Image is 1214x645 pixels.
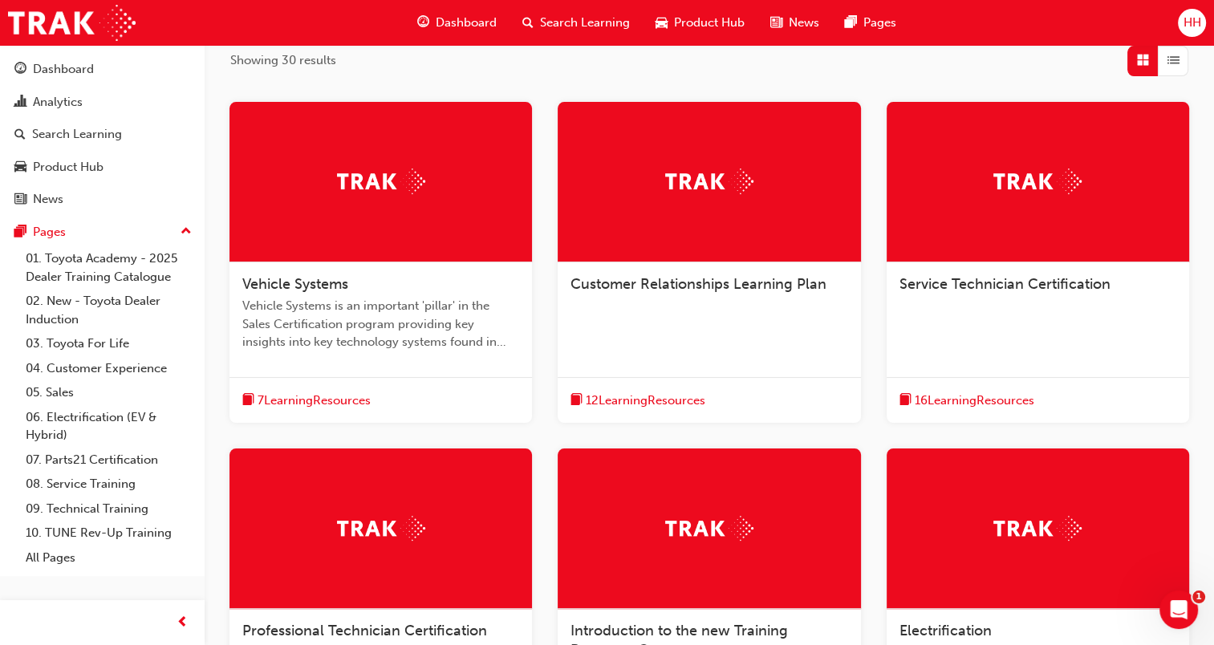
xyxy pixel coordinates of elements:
[337,516,425,541] img: Trak
[19,246,198,289] a: 01. Toyota Academy - 2025 Dealer Training Catalogue
[6,217,198,247] button: Pages
[6,87,198,117] a: Analytics
[337,168,425,193] img: Trak
[899,622,992,639] span: Electrification
[6,152,198,182] a: Product Hub
[19,448,198,473] a: 07. Parts21 Certification
[558,102,860,424] a: TrakCustomer Relationships Learning Planbook-icon12LearningResources
[674,14,745,32] span: Product Hub
[19,356,198,381] a: 04. Customer Experience
[242,391,371,411] button: book-icon7LearningResources
[656,13,668,33] span: car-icon
[33,60,94,79] div: Dashboard
[33,158,104,176] div: Product Hub
[6,51,198,217] button: DashboardAnalyticsSearch LearningProduct HubNews
[1137,51,1149,70] span: Grid
[14,225,26,240] span: pages-icon
[181,221,192,242] span: up-icon
[33,223,66,241] div: Pages
[899,391,912,411] span: book-icon
[8,5,136,41] img: Trak
[6,55,198,84] a: Dashboard
[19,472,198,497] a: 08. Service Training
[19,405,198,448] a: 06. Electrification (EV & Hybrid)
[665,516,753,541] img: Trak
[540,14,630,32] span: Search Learning
[522,13,534,33] span: search-icon
[230,51,336,70] span: Showing 30 results
[643,6,757,39] a: car-iconProduct Hub
[242,275,348,293] span: Vehicle Systems
[757,6,832,39] a: news-iconNews
[1178,9,1206,37] button: HH
[14,95,26,110] span: chart-icon
[570,391,705,411] button: book-icon12LearningResources
[177,613,189,633] span: prev-icon
[19,289,198,331] a: 02. New - Toyota Dealer Induction
[887,102,1189,424] a: TrakService Technician Certificationbook-icon16LearningResources
[19,380,198,405] a: 05. Sales
[436,14,497,32] span: Dashboard
[1159,590,1198,629] iframe: Intercom live chat
[665,168,753,193] img: Trak
[6,120,198,149] a: Search Learning
[19,546,198,570] a: All Pages
[19,497,198,521] a: 09. Technical Training
[993,516,1082,541] img: Trak
[993,168,1082,193] img: Trak
[1192,590,1205,603] span: 1
[32,125,122,144] div: Search Learning
[14,160,26,175] span: car-icon
[899,275,1110,293] span: Service Technician Certification
[863,14,896,32] span: Pages
[789,14,819,32] span: News
[915,391,1034,410] span: 16 Learning Resources
[832,6,909,39] a: pages-iconPages
[510,6,643,39] a: search-iconSearch Learning
[14,63,26,77] span: guage-icon
[404,6,510,39] a: guage-iconDashboard
[242,297,519,351] span: Vehicle Systems is an important 'pillar' in the Sales Certification program providing key insight...
[1167,51,1179,70] span: List
[258,391,371,410] span: 7 Learning Resources
[570,275,826,293] span: Customer Relationships Learning Plan
[242,622,487,639] span: Professional Technician Certification
[845,13,857,33] span: pages-icon
[417,13,429,33] span: guage-icon
[899,391,1034,411] button: book-icon16LearningResources
[570,391,583,411] span: book-icon
[6,185,198,214] a: News
[242,391,254,411] span: book-icon
[770,13,782,33] span: news-icon
[1183,14,1200,32] span: HH
[33,93,83,112] div: Analytics
[586,391,705,410] span: 12 Learning Resources
[229,102,532,424] a: TrakVehicle SystemsVehicle Systems is an important 'pillar' in the Sales Certification program pr...
[14,128,26,142] span: search-icon
[19,521,198,546] a: 10. TUNE Rev-Up Training
[33,190,63,209] div: News
[19,331,198,356] a: 03. Toyota For Life
[14,193,26,207] span: news-icon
